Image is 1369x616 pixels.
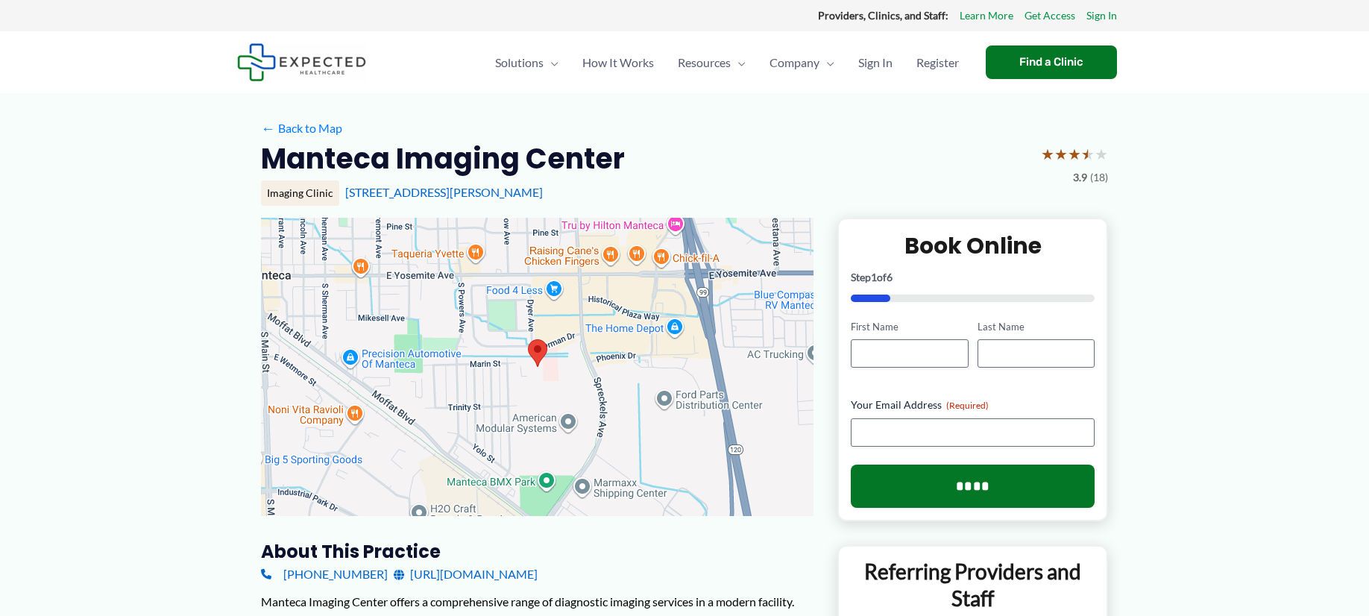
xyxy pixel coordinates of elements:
[1086,6,1117,25] a: Sign In
[261,540,813,563] h3: About this practice
[1090,168,1108,187] span: (18)
[483,37,971,89] nav: Primary Site Navigation
[986,45,1117,79] a: Find a Clinic
[544,37,558,89] span: Menu Toggle
[946,400,989,411] span: (Required)
[261,140,625,177] h2: Manteca Imaging Center
[261,563,388,585] a: [PHONE_NUMBER]
[819,37,834,89] span: Menu Toggle
[960,6,1013,25] a: Learn More
[1068,140,1081,168] span: ★
[261,117,342,139] a: ←Back to Map
[758,37,846,89] a: CompanyMenu Toggle
[261,121,275,135] span: ←
[237,43,366,81] img: Expected Healthcare Logo - side, dark font, small
[1041,140,1054,168] span: ★
[582,37,654,89] span: How It Works
[851,320,968,334] label: First Name
[770,37,819,89] span: Company
[851,272,1095,283] p: Step of
[1095,140,1108,168] span: ★
[731,37,746,89] span: Menu Toggle
[666,37,758,89] a: ResourcesMenu Toggle
[495,37,544,89] span: Solutions
[871,271,877,283] span: 1
[1025,6,1075,25] a: Get Access
[851,397,1095,412] label: Your Email Address
[850,558,1095,612] p: Referring Providers and Staff
[887,271,893,283] span: 6
[1073,168,1087,187] span: 3.9
[818,9,948,22] strong: Providers, Clinics, and Staff:
[916,37,959,89] span: Register
[904,37,971,89] a: Register
[1054,140,1068,168] span: ★
[345,185,543,199] a: [STREET_ADDRESS][PERSON_NAME]
[678,37,731,89] span: Resources
[483,37,570,89] a: SolutionsMenu Toggle
[851,231,1095,260] h2: Book Online
[858,37,893,89] span: Sign In
[846,37,904,89] a: Sign In
[570,37,666,89] a: How It Works
[978,320,1095,334] label: Last Name
[261,180,339,206] div: Imaging Clinic
[1081,140,1095,168] span: ★
[394,563,538,585] a: [URL][DOMAIN_NAME]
